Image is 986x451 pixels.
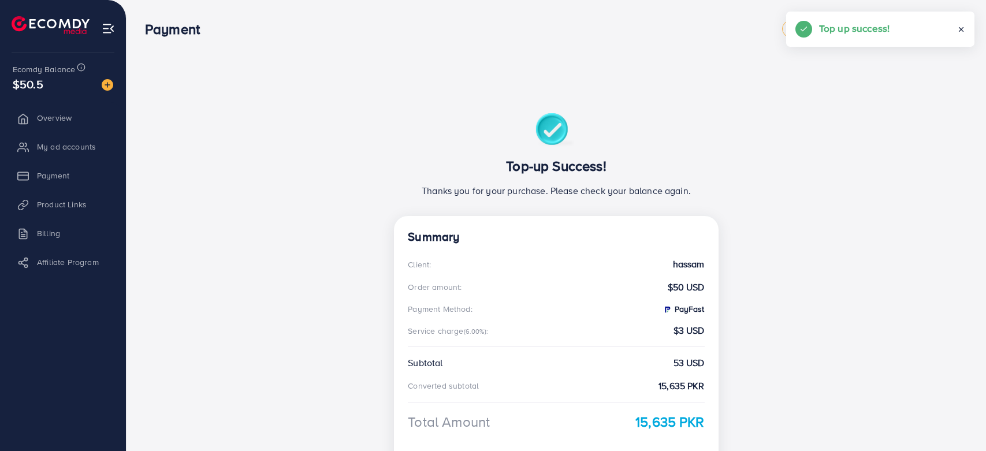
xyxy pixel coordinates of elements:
div: Service charge [408,325,492,337]
small: (6.00%): [464,327,488,336]
strong: hassam [673,258,705,271]
div: Client: [408,259,431,270]
img: success [535,113,576,148]
strong: 15,635 PKR [635,412,705,432]
div: Payment Method: [408,303,472,315]
strong: 53 USD [674,356,705,370]
div: Converted subtotal [408,380,479,392]
img: PayFast [663,305,672,314]
div: Subtotal [408,356,442,370]
strong: $3 USD [674,324,705,337]
p: Thanks you for your purchase. Please check your balance again. [408,184,704,197]
div: Order amount: [408,281,462,293]
div: Total Amount [408,412,490,432]
h3: Top-up Success! [408,158,704,174]
h5: Top up success! [819,21,890,36]
img: image [102,79,113,91]
img: menu [102,22,115,35]
strong: 15,635 PKR [658,379,705,393]
h4: Summary [408,230,704,244]
span: $50.5 [13,76,43,92]
img: logo [12,16,90,34]
span: Ecomdy Balance [13,64,75,75]
strong: $50 USD [668,281,705,294]
strong: PayFast [663,303,705,315]
a: metap_pakistan_001 [782,20,872,38]
h3: Payment [145,21,209,38]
